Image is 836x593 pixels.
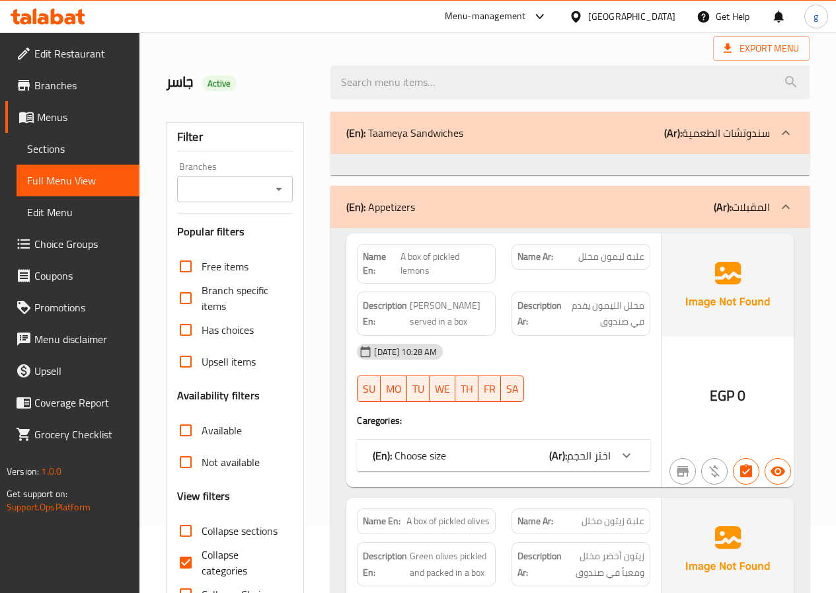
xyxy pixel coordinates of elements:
span: علبة زيتون مخلل [582,514,644,528]
span: Available [202,422,242,438]
span: Version: [7,463,39,480]
button: Not branch specific item [669,458,696,485]
b: (Ar): [549,446,567,465]
b: (En): [373,446,392,465]
h3: Popular filters [177,224,293,239]
span: Active [202,77,237,90]
strong: Name En: [363,514,400,528]
span: مخلل الليمون يقدم في صندوق [564,297,644,330]
span: EGP [710,383,734,409]
span: Menus [37,109,129,125]
h3: View filters [177,489,231,504]
b: (En): [346,123,365,143]
span: Coverage Report [34,395,129,411]
button: TH [455,376,478,402]
span: Full Menu View [27,173,129,188]
span: Collapse categories [202,547,283,578]
p: سندوتشات الطعمية [664,125,770,141]
p: Taameya Sandwiches [346,125,463,141]
a: Upsell [5,355,139,387]
a: Grocery Checklist [5,418,139,450]
strong: Name En: [363,250,400,278]
a: Sections [17,133,139,165]
a: Coverage Report [5,387,139,418]
strong: Description En: [363,548,407,580]
span: Branch specific items [202,282,283,314]
strong: Description En: [363,297,407,330]
p: Choose size [373,448,446,463]
div: Active [202,75,237,91]
span: FR [484,379,496,399]
div: [GEOGRAPHIC_DATA] [588,9,675,24]
a: Choice Groups [5,228,139,260]
span: WE [435,379,450,399]
span: 0 [738,383,745,409]
span: Export Menu [724,40,799,57]
a: Menus [5,101,139,133]
span: Sections [27,141,129,157]
h2: جاسر [166,72,315,92]
div: (En): Appetizers(Ar):المقبلات [330,186,810,228]
button: Has choices [733,458,759,485]
a: Edit Menu [17,196,139,228]
span: Green olives pickled and packed in a box [410,548,490,580]
button: Open [270,180,288,198]
span: Not available [202,454,260,470]
span: Menu disclaimer [34,331,129,347]
strong: Name Ar: [517,250,553,264]
span: Branches [34,77,129,93]
span: زيتون أخضر مخلل ومعبأ في صندوق [564,548,644,580]
span: Upsell items [202,354,256,370]
span: g [814,9,818,24]
a: Promotions [5,292,139,323]
span: 1.0.0 [41,463,61,480]
span: Get support on: [7,485,67,502]
strong: Name Ar: [517,514,553,528]
button: Purchased item [701,458,728,485]
button: SU [357,376,381,402]
button: FR [478,376,501,402]
input: search [330,65,810,99]
strong: Description Ar: [517,297,562,330]
a: Branches [5,69,139,101]
span: Promotions [34,299,129,315]
a: Coupons [5,260,139,292]
p: المقبلات [714,199,770,215]
span: Choice Groups [34,236,129,252]
a: Full Menu View [17,165,139,196]
strong: Description Ar: [517,548,562,580]
span: Lemon pickles served in a box [410,297,490,330]
span: Collapse sections [202,523,278,539]
span: Coupons [34,268,129,284]
h4: Caregories: [357,414,650,427]
span: [DATE] 10:28 AM [369,346,442,358]
span: Free items [202,258,248,274]
p: Appetizers [346,199,415,215]
a: Edit Restaurant [5,38,139,69]
img: Ae5nvW7+0k+MAAAAAElFTkSuQmCC [662,233,794,336]
div: (En): Taameya Sandwiches(Ar):سندوتشات الطعمية [330,154,810,175]
span: Upsell [34,363,129,379]
span: A box of pickled olives [406,514,490,528]
span: Edit Restaurant [34,46,129,61]
span: TH [461,379,473,399]
span: اختر الحجم [567,446,611,465]
span: MO [386,379,402,399]
span: Has choices [202,322,254,338]
button: SA [501,376,524,402]
a: Support.OpsPlatform [7,498,91,516]
div: (En): Taameya Sandwiches(Ar):سندوتشات الطعمية [330,112,810,154]
div: Filter [177,123,293,151]
span: SU [363,379,375,399]
button: WE [430,376,455,402]
b: (Ar): [714,197,732,217]
span: علبة ليمون مخلل [578,250,644,264]
button: TU [407,376,430,402]
span: Grocery Checklist [34,426,129,442]
div: Menu-management [445,9,526,24]
b: (Ar): [664,123,682,143]
span: TU [412,379,424,399]
button: Available [765,458,791,485]
span: Edit Menu [27,204,129,220]
span: A box of pickled lemons [400,250,490,278]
